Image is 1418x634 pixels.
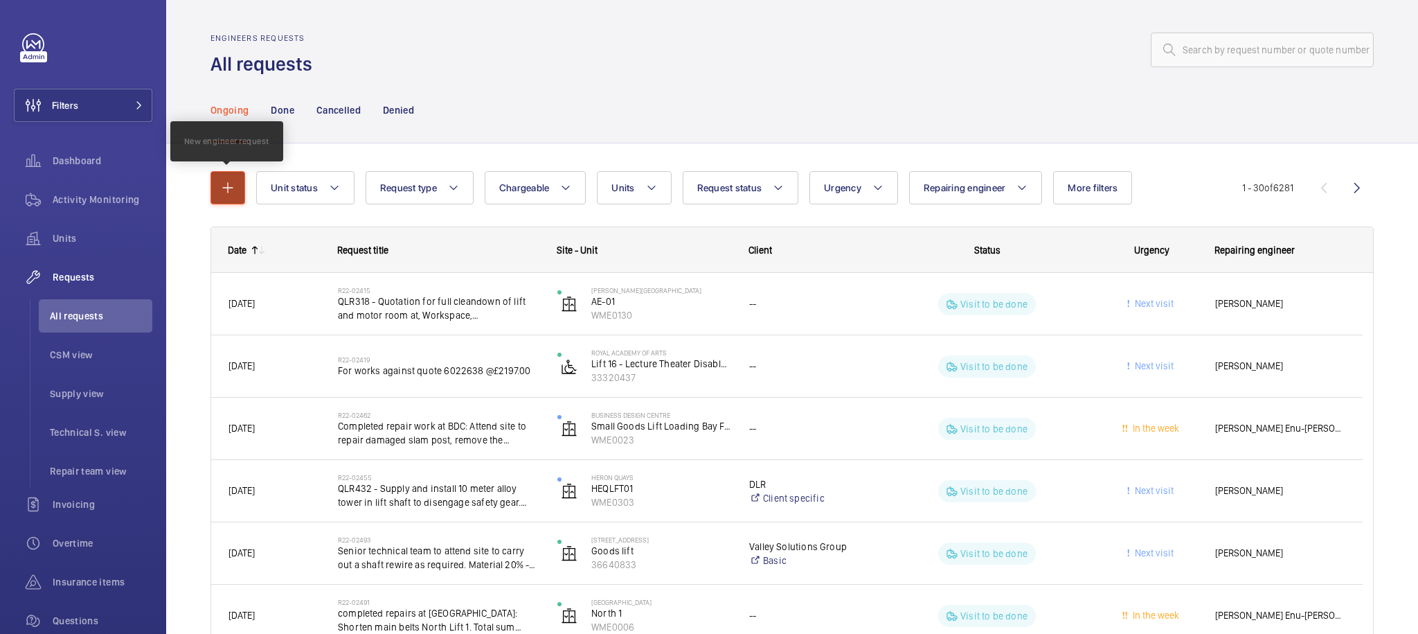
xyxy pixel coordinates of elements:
[591,294,731,308] p: AE-01
[210,103,249,117] p: Ongoing
[228,423,255,434] span: [DATE]
[1134,245,1169,256] span: Urgency
[52,98,78,112] span: Filters
[14,89,152,122] button: Filters
[271,103,294,117] p: Done
[591,606,731,620] p: North 1
[210,51,321,77] h1: All requests
[824,182,861,193] span: Urgency
[50,348,152,362] span: CSM view
[1132,547,1174,558] span: Next visit
[561,358,577,375] img: platform_lift.svg
[338,411,539,419] h2: R22-02462
[749,554,868,567] a: Basic
[1053,171,1132,204] button: More filters
[1215,608,1345,624] span: [PERSON_NAME] Enu-[PERSON_NAME]
[1214,245,1295,256] span: Repairing engineer
[228,245,246,256] div: Date
[184,135,269,148] div: New engineer request
[338,355,539,364] h2: R22-02419
[561,296,577,312] img: elevator.svg
[960,609,1027,623] p: Visit to be done
[591,411,731,419] p: Business Design Centre
[974,245,1000,256] span: Status
[591,536,731,544] p: [STREET_ADDRESS]
[591,473,731,482] p: Heron Quays
[960,297,1027,311] p: Visit to be done
[1068,182,1118,193] span: More filters
[1132,360,1174,371] span: Next visit
[338,536,539,544] h2: R22-02493
[591,620,731,634] p: WME0006
[53,231,152,245] span: Units
[591,544,731,558] p: Goods lift
[748,245,772,256] span: Client
[383,103,414,117] p: Denied
[228,547,255,558] span: [DATE]
[53,575,152,589] span: Insurance items
[557,245,598,256] span: Site - Unit
[1215,358,1345,374] span: [PERSON_NAME]
[591,349,731,357] p: royal academy of arts
[53,614,152,628] span: Questions
[960,360,1027,373] p: Visit to be done
[591,308,731,322] p: WME0130
[499,182,550,193] span: Chargeable
[338,473,539,482] h2: R22-02455
[50,464,152,478] span: Repair team view
[749,477,868,491] p: DLR
[1132,298,1174,309] span: Next visit
[749,540,868,554] p: Valley Solutions Group
[271,182,318,193] span: Unit status
[591,433,731,447] p: WME0023
[749,491,868,505] a: Client specific
[338,364,539,378] span: For works against quote 6022638 @£2197.00
[53,193,152,206] span: Activity Monitoring
[591,598,731,606] p: [GEOGRAPHIC_DATA]
[53,536,152,550] span: Overtime
[316,103,361,117] p: Cancelled
[591,482,731,495] p: HEQLFT01
[1215,545,1345,561] span: [PERSON_NAME]
[749,608,868,624] div: --
[53,497,152,511] span: Invoicing
[1242,183,1293,193] span: 1 - 30 6281
[561,545,577,562] img: elevator.svg
[591,558,731,572] p: 36640833
[597,171,671,204] button: Units
[697,182,762,193] span: Request status
[591,286,731,294] p: [PERSON_NAME][GEOGRAPHIC_DATA]
[256,171,354,204] button: Unit status
[683,171,799,204] button: Request status
[50,425,152,439] span: Technical S. view
[591,371,731,385] p: 33320437
[809,171,898,204] button: Urgency
[591,419,731,433] p: Small Goods Lift Loading Bay Front
[591,495,731,509] p: WME0303
[1130,610,1179,621] span: In the week
[909,171,1043,204] button: Repairing engineer
[960,547,1027,561] p: Visit to be done
[337,245,388,256] span: Request title
[749,296,868,312] div: --
[228,485,255,496] span: [DATE]
[53,270,152,284] span: Requests
[561,421,577,437] img: elevator.svg
[1130,423,1179,434] span: In the week
[749,358,868,374] div: --
[960,484,1027,498] p: Visit to be done
[1215,421,1345,437] span: [PERSON_NAME] Enu-[PERSON_NAME]
[338,286,539,294] h2: R22-02415
[591,357,731,371] p: Lift 16 - Lecture Theater Disabled Lift ([PERSON_NAME]) ([GEOGRAPHIC_DATA] )
[561,483,577,500] img: elevator.svg
[1215,483,1345,499] span: [PERSON_NAME]
[611,182,634,193] span: Units
[366,171,474,204] button: Request type
[338,482,539,509] span: QLR432 - Supply and install 10 meter alloy tower in lift shaft to disengage safety gear. Remove t...
[53,154,152,168] span: Dashboard
[924,182,1006,193] span: Repairing engineer
[338,606,539,634] span: completed repairs at [GEOGRAPHIC_DATA]: Shorten main belts North Lift 1. Total sum £350.00 exclus...
[228,610,255,621] span: [DATE]
[380,182,437,193] span: Request type
[338,598,539,606] h2: R22-02491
